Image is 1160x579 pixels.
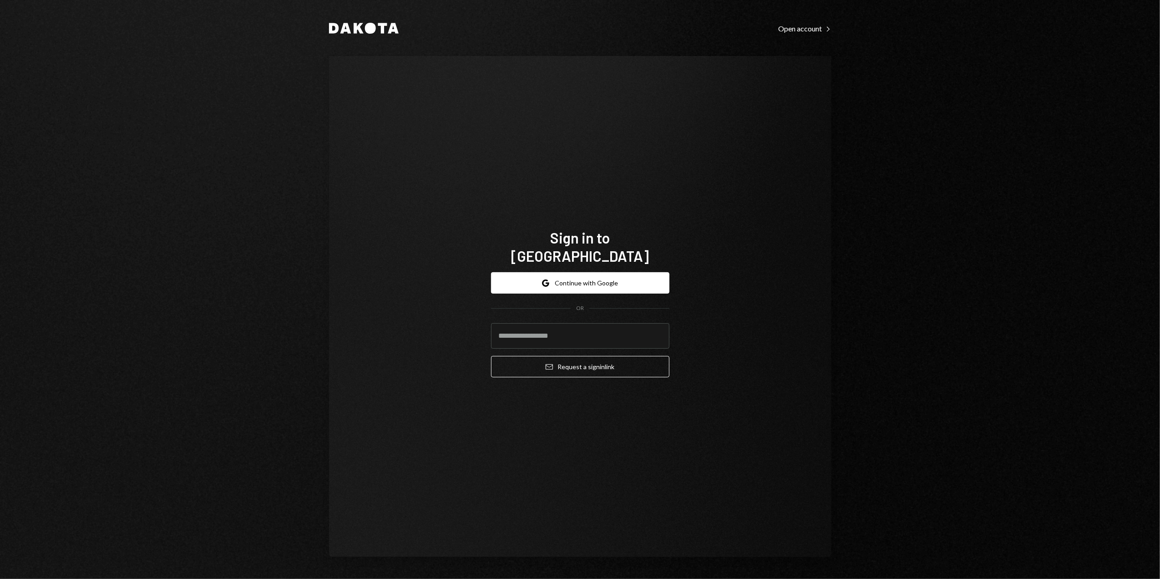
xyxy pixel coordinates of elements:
[491,229,669,265] h1: Sign in to [GEOGRAPHIC_DATA]
[576,305,584,312] div: OR
[491,272,669,294] button: Continue with Google
[779,23,831,33] a: Open account
[779,24,831,33] div: Open account
[491,356,669,377] button: Request a signinlink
